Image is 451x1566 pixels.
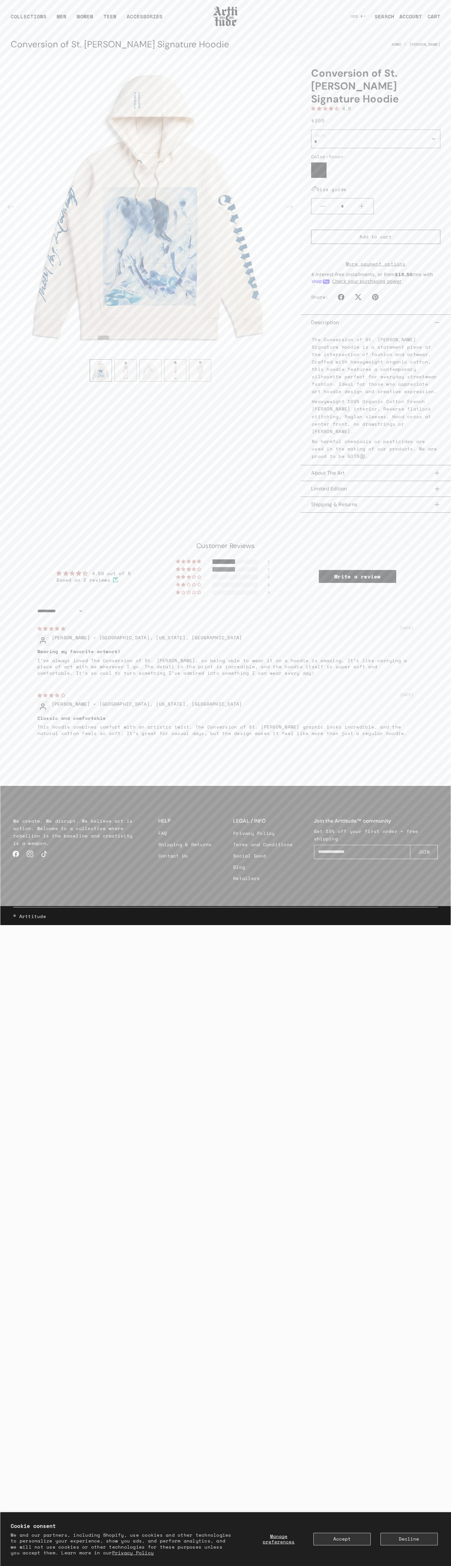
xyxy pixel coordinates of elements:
[127,13,162,25] div: ACCESSORIES
[311,230,440,244] button: Add to cart
[176,567,202,572] div: 50% (1) reviews with 4 star rating
[92,570,131,577] span: 4.50 out of 5
[37,605,84,618] select: Sort dropdown
[90,360,112,381] img: Conversion of St. Paul Signature Hoodie
[311,465,440,481] button: About The Art
[359,234,392,240] span: Add to cart
[311,198,335,214] button: Minus
[56,577,131,583] div: Based on 2 reviews
[254,1533,304,1545] button: Manage preferences
[112,1549,154,1556] a: Privacy Policy
[368,290,382,304] a: Pinterest
[319,570,396,583] a: Write a review
[351,14,363,19] span: USD $
[311,497,440,512] button: Shipping & Returns
[422,10,440,23] a: Open cart
[400,692,414,697] span: [DATE]
[311,153,440,160] div: Color:
[233,850,293,861] a: Social Good
[5,13,168,25] ul: Main navigation
[189,360,211,381] img: Conversion of St. Paul Signature Hoodie
[233,827,293,839] a: Privacy Policy
[268,567,275,572] div: 1
[52,701,242,707] span: [PERSON_NAME] • [GEOGRAPHIC_DATA], [US_STATE], [GEOGRAPHIC_DATA]
[158,839,212,850] a: Shipping & Returns
[9,847,23,861] a: Facebook
[409,37,441,52] a: [PERSON_NAME]
[311,315,440,330] button: Description
[113,577,118,583] img: Verified Checkmark
[37,657,414,676] p: I’ve always loved The Conversion of St. [PERSON_NAME], so being able to wear it on a hoodie is am...
[115,360,136,381] img: Conversion of St. Paul Signature Hoodie
[11,1532,232,1556] p: We and our partners, including Shopify, use cookies and other technologies to personalize your ex...
[311,162,327,178] label: Raven
[312,398,440,435] p: Heavyweight 100% Organic Cotton French [PERSON_NAME] interior, Reverse flatlock stitching, Raglan...
[139,359,162,382] div: 3 / 5
[369,10,394,23] a: SEARCH
[0,56,300,356] img: Conversion of St. Paul Signature Hoodie
[37,715,414,721] b: Classic and comfortable
[11,13,46,25] div: COLLECTIONS
[311,260,440,267] a: More payment options
[329,153,344,160] span: Raven
[311,186,347,193] a: Size guide
[52,634,242,641] span: [PERSON_NAME] • [GEOGRAPHIC_DATA], [US_STATE], [GEOGRAPHIC_DATA]
[314,845,410,859] input: Enter your email
[37,648,414,655] b: Wearing my favorite artwork!
[311,481,440,497] button: Limited Edition
[410,845,438,859] button: JOIN
[56,570,131,577] div: Average rating is 4.50 stars
[334,290,348,304] a: Facebook
[311,67,440,105] h1: Conversion of St. [PERSON_NAME] Signature Hoodie
[158,827,212,839] a: FAQ
[311,294,329,300] span: Share:
[13,817,137,847] p: We create. We disrupt. We believe art is action. Welcome to a collective where rebellion is the b...
[37,847,51,861] a: TikTok
[311,117,325,124] span: $205
[11,37,229,52] div: Conversion of St. [PERSON_NAME] Signature Hoodie
[314,817,438,825] h4: Join the Arttitude™ community
[77,13,93,25] a: WOMEN
[268,559,275,564] div: 1
[311,105,342,112] span: 4.50 stars
[380,1533,438,1545] button: Decline
[3,199,19,215] div: Previous slide
[37,625,65,632] span: 5 star review
[312,438,440,460] p: No harmful chemicals or pesticides are used in the making of our products. We are proud to be GOT...
[90,359,112,382] div: 1 / 5
[314,827,438,842] p: Get 10% off your first order + free shipping
[350,198,373,214] button: Plus
[342,105,351,112] span: 4.5
[427,13,440,20] div: CART
[400,625,414,631] span: [DATE]
[189,359,211,382] div: 5 / 5
[37,724,414,736] p: This hoodie combines comfort with an artistic twist. The Conversion of St. [PERSON_NAME] graphic ...
[37,692,65,699] span: 4 star review
[282,199,297,215] div: Next slide
[263,1533,295,1545] span: Manage preferences
[57,13,66,25] a: MEN
[347,9,370,24] button: USD $
[233,817,293,825] h3: LEGAL / INFO
[158,850,212,861] a: Contact Us
[164,360,186,381] img: Conversion of St. Paul Signature Hoodie
[164,359,186,382] div: 4 / 5
[103,13,116,25] a: TEEN
[176,559,202,564] div: 50% (1) reviews with 5 star rating
[13,913,46,920] a: © Arttitude
[394,10,422,23] a: ACCOUNT
[313,1533,371,1545] button: Accept
[233,839,293,850] a: Terms and Conditions
[11,1522,232,1530] h2: Cookie consent
[140,360,161,381] img: Conversion of St. Paul Signature Hoodie
[351,290,365,304] a: Twitter
[335,200,350,212] input: Quantity
[114,359,137,382] div: 2 / 5
[23,847,37,861] a: Instagram
[312,336,440,395] p: The Conversion of St. [PERSON_NAME] Signature Hoodie is a statement piece at the intersection of ...
[233,861,293,873] a: Blog
[233,873,293,884] a: Retailers
[158,817,212,825] h3: HELP
[37,541,414,551] h2: Customer Reviews
[213,5,239,27] img: Arttitude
